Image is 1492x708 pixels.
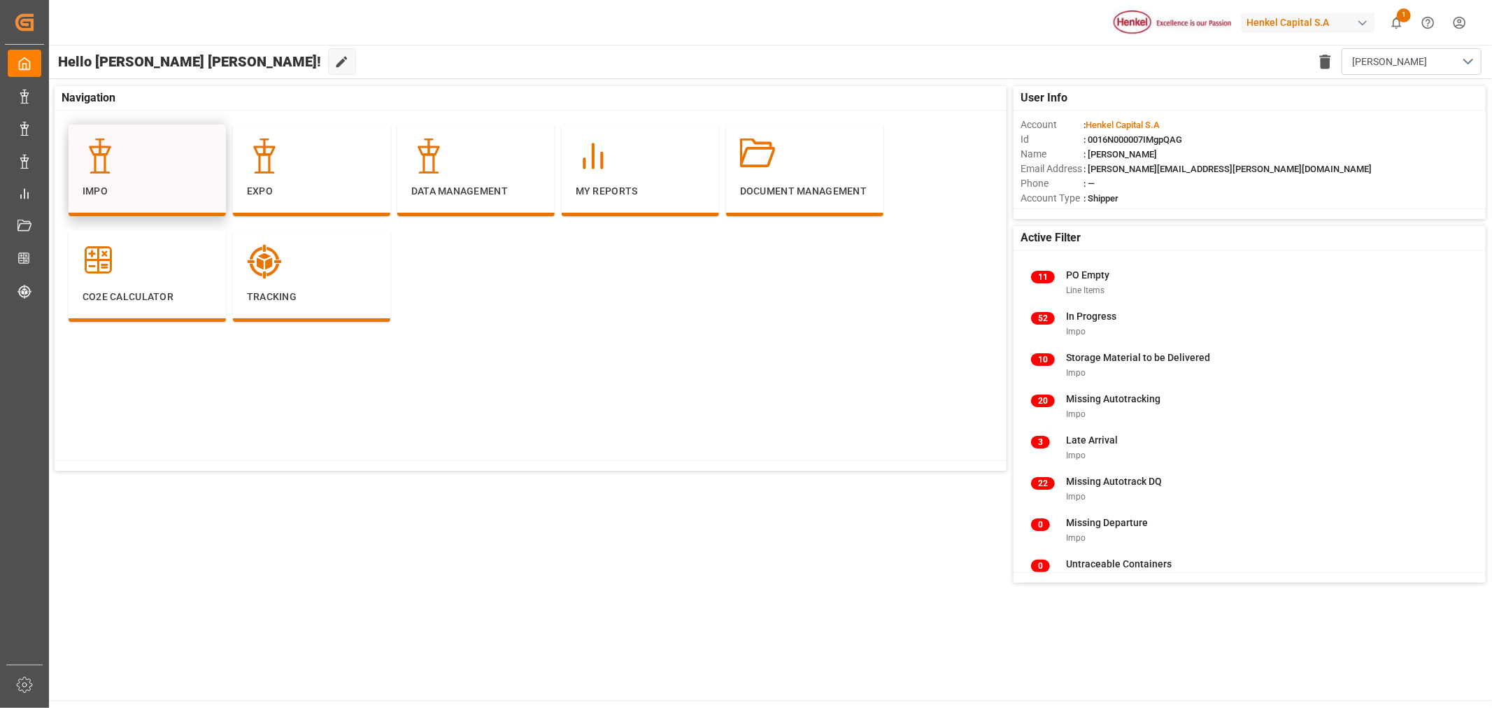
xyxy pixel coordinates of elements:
span: Phone [1021,176,1084,191]
button: Help Center [1412,7,1444,38]
p: CO2e Calculator [83,290,212,304]
a: 0Untraceable Containers [1031,557,1468,586]
span: Late Arrival [1066,434,1118,446]
a: 3Late ArrivalImpo [1031,433,1468,462]
a: 52In ProgressImpo [1031,309,1468,339]
span: Missing Autotracking [1066,393,1160,404]
span: In Progress [1066,311,1116,322]
span: Missing Departure [1066,517,1148,528]
span: [PERSON_NAME] [1352,55,1427,69]
span: 1 [1397,8,1411,22]
span: 11 [1031,271,1055,283]
p: Tracking [247,290,376,304]
a: 22Missing Autotrack DQImpo [1031,474,1468,504]
span: 0 [1031,560,1050,572]
span: Account Type [1021,191,1084,206]
span: Name [1021,147,1084,162]
span: User Info [1021,90,1067,106]
img: Henkel%20logo.jpg_1689854090.jpg [1114,10,1231,35]
p: My Reports [576,184,705,199]
button: open menu [1342,48,1482,75]
span: Id [1021,132,1084,147]
span: 3 [1031,436,1050,448]
span: Account [1021,118,1084,132]
span: Henkel Capital S.A [1086,120,1160,130]
span: : [PERSON_NAME] [1084,149,1157,160]
span: Impo [1066,368,1086,378]
span: : 0016N000007IMgpQAG [1084,134,1182,145]
p: Document Management [740,184,869,199]
p: Data Management [411,184,541,199]
p: Impo [83,184,212,199]
button: Henkel Capital S.A [1241,9,1381,36]
span: : [PERSON_NAME][EMAIL_ADDRESS][PERSON_NAME][DOMAIN_NAME] [1084,164,1372,174]
span: 20 [1031,395,1055,407]
a: 11PO EmptyLine Items [1031,268,1468,297]
span: Impo [1066,451,1086,460]
span: : — [1084,178,1095,189]
span: Active Filter [1021,229,1081,246]
span: Email Address [1021,162,1084,176]
span: PO Empty [1066,269,1109,281]
span: : Shipper [1084,193,1118,204]
span: Impo [1066,409,1086,419]
span: Impo [1066,327,1086,337]
span: 0 [1031,518,1050,531]
a: 10Storage Material to be DeliveredImpo [1031,351,1468,380]
span: 10 [1031,353,1055,366]
span: Impo [1066,533,1086,543]
span: 52 [1031,312,1055,325]
span: Hello [PERSON_NAME] [PERSON_NAME]! [58,48,321,75]
span: Impo [1066,492,1086,502]
div: Henkel Capital S.A [1241,13,1375,33]
span: Line Items [1066,285,1104,295]
p: Expo [247,184,376,199]
span: Navigation [62,90,115,106]
a: 0Missing DepartureImpo [1031,516,1468,545]
span: Missing Autotrack DQ [1066,476,1162,487]
a: 20Missing AutotrackingImpo [1031,392,1468,421]
span: : [1084,120,1160,130]
button: show 1 new notifications [1381,7,1412,38]
span: Storage Material to be Delivered [1066,352,1210,363]
span: 22 [1031,477,1055,490]
span: Untraceable Containers [1066,558,1172,569]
